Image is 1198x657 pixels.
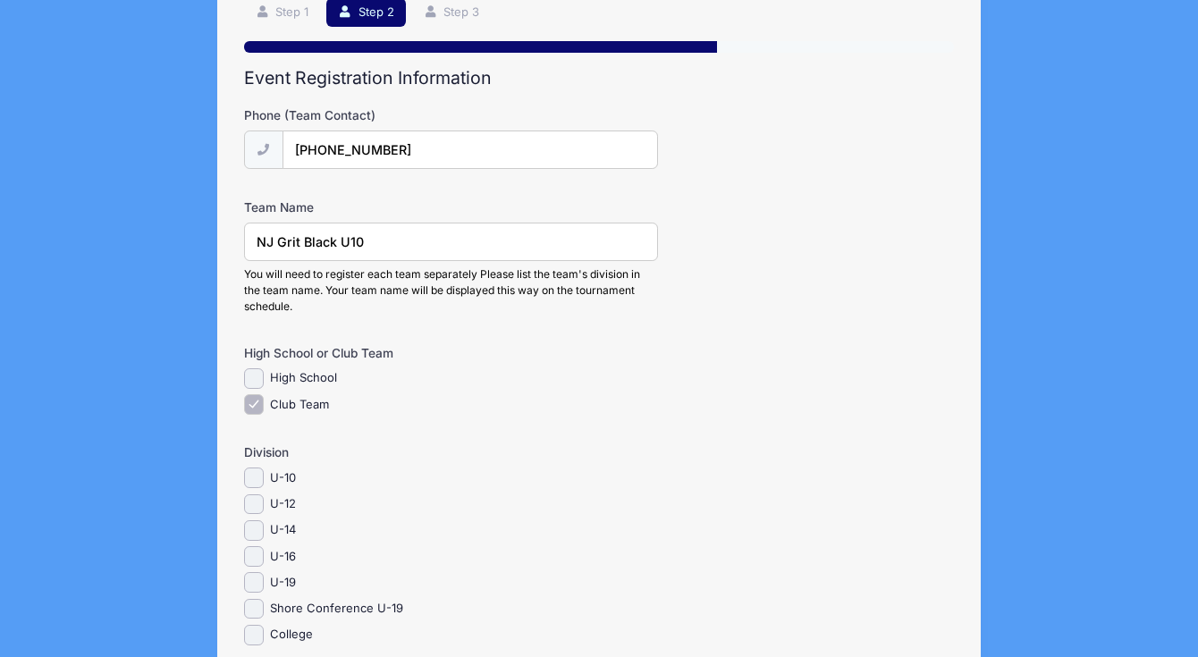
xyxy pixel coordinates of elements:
label: Phone (Team Contact) [244,106,481,124]
label: Club Team [270,396,329,414]
label: U-14 [270,521,296,539]
label: U-16 [270,548,296,566]
label: Shore Conference U-19 [270,600,403,618]
label: Division [244,443,481,461]
label: U-12 [270,495,296,513]
label: High School or Club Team [244,344,481,362]
input: (xxx) xxx-xxxx [283,131,658,169]
label: Team Name [244,198,481,216]
label: U-10 [270,469,296,487]
label: U-19 [270,574,296,592]
div: You will need to register each team separately Please list the team's division in the team name. ... [244,266,659,315]
h2: Event Registration Information [244,68,955,88]
label: High School [270,369,337,387]
label: College [270,626,313,644]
